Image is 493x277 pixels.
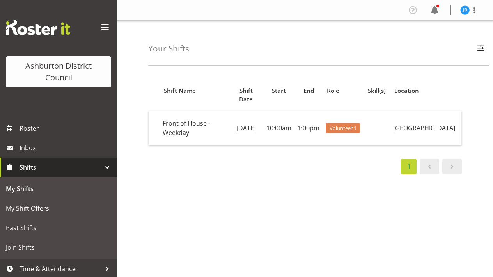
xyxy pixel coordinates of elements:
button: Filter Employees [473,40,489,57]
span: Inbox [20,142,113,154]
span: Location [394,86,419,95]
td: 1:00pm [294,111,323,145]
span: End [303,86,314,95]
td: [GEOGRAPHIC_DATA] [390,111,461,145]
td: Front of House - Weekday [160,111,229,145]
a: My Shift Offers [2,199,115,218]
a: My Shifts [2,179,115,199]
span: Past Shifts [6,222,111,234]
span: Volunteer 1 [330,124,356,132]
span: Shift Name [164,86,196,95]
div: Ashburton District Council [14,60,103,83]
span: Roster [20,123,113,134]
h4: Your Shifts [148,44,189,53]
td: 10:00am [263,111,294,145]
span: Start [272,86,286,95]
span: My Shift Offers [6,202,111,214]
span: My Shifts [6,183,111,195]
span: Role [327,86,339,95]
span: Join Shifts [6,241,111,253]
img: jackie-driver11600.jpg [460,5,470,15]
td: [DATE] [229,111,263,145]
span: Skill(s) [368,86,386,95]
a: Join Shifts [2,238,115,257]
span: Time & Attendance [20,263,101,275]
img: Rosterit website logo [6,20,70,35]
span: Shift Date [233,86,259,104]
a: Past Shifts [2,218,115,238]
span: Shifts [20,162,101,173]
